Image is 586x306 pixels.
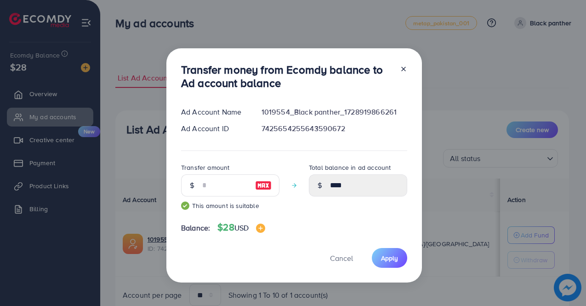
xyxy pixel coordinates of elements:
img: image [255,180,272,191]
span: USD [234,223,249,233]
div: 1019554_Black panther_1728919866261 [254,107,415,117]
label: Total balance in ad account [309,163,391,172]
span: Apply [381,254,398,263]
label: Transfer amount [181,163,229,172]
button: Cancel [319,248,364,268]
button: Apply [372,248,407,268]
h3: Transfer money from Ecomdy balance to Ad account balance [181,63,393,90]
small: This amount is suitable [181,201,279,210]
img: guide [181,202,189,210]
div: Ad Account Name [174,107,254,117]
span: Cancel [330,253,353,263]
img: image [256,224,265,233]
div: 7425654255643590672 [254,123,415,134]
h4: $28 [217,222,265,233]
span: Balance: [181,223,210,233]
div: Ad Account ID [174,123,254,134]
